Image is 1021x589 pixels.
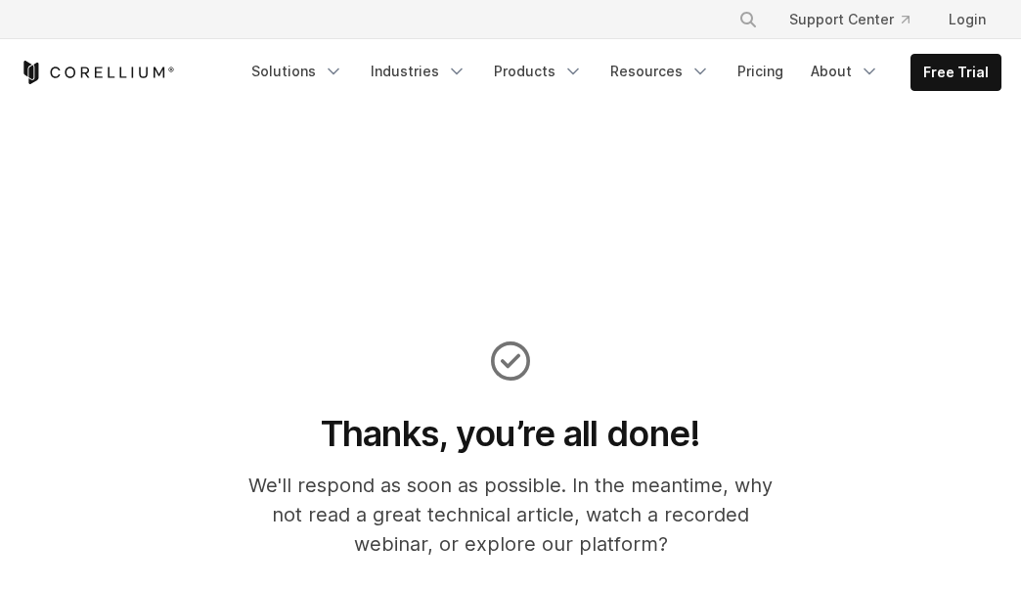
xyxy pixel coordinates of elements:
h1: Thanks, you’re all done! [233,412,789,455]
a: Support Center [774,2,925,37]
a: Pricing [726,54,795,89]
a: Corellium Home [20,61,175,84]
a: Solutions [240,54,355,89]
a: Free Trial [911,55,1000,90]
p: We'll respond as soon as possible. In the meantime, why not read a great technical article, watch... [233,471,789,559]
button: Search [731,2,766,37]
a: Industries [359,54,478,89]
a: Login [933,2,1001,37]
a: About [799,54,891,89]
a: Resources [599,54,722,89]
div: Navigation Menu [715,2,1001,37]
div: Navigation Menu [240,54,1001,91]
a: Products [482,54,595,89]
